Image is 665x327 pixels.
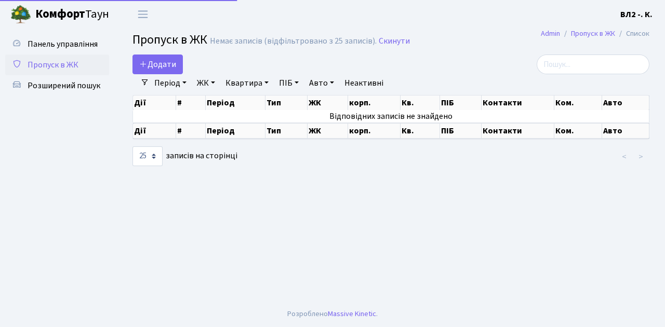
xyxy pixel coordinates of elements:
[5,75,109,96] a: Розширений пошук
[132,146,163,166] select: записів на сторінці
[308,96,348,110] th: ЖК
[28,80,100,91] span: Розширений пошук
[615,28,649,39] li: Список
[620,8,653,21] a: ВЛ2 -. К.
[176,96,205,110] th: #
[602,123,649,139] th: Авто
[537,55,649,74] input: Пошук...
[132,55,183,74] a: Додати
[287,308,378,320] div: Розроблено .
[5,55,109,75] a: Пропуск в ЖК
[132,31,207,49] span: Пропуск в ЖК
[176,123,205,139] th: #
[308,123,348,139] th: ЖК
[210,36,377,46] div: Немає записів (відфільтровано з 25 записів).
[571,28,615,39] a: Пропуск в ЖК
[265,123,308,139] th: Тип
[133,123,176,139] th: Дії
[35,6,85,22] b: Комфорт
[265,96,308,110] th: Тип
[541,28,560,39] a: Admin
[620,9,653,20] b: ВЛ2 -. К.
[554,96,602,110] th: Ком.
[5,34,109,55] a: Панель управління
[132,146,237,166] label: записів на сторінці
[130,6,156,23] button: Переключити навігацію
[139,59,176,70] span: Додати
[554,123,602,139] th: Ком.
[401,123,441,139] th: Кв.
[340,74,388,92] a: Неактивні
[602,96,649,110] th: Авто
[150,74,191,92] a: Період
[482,123,554,139] th: Контакти
[206,123,265,139] th: Період
[28,59,78,71] span: Пропуск в ЖК
[401,96,441,110] th: Кв.
[133,96,176,110] th: Дії
[221,74,273,92] a: Квартира
[348,96,401,110] th: корп.
[10,4,31,25] img: logo.png
[440,123,481,139] th: ПІБ
[440,96,481,110] th: ПІБ
[206,96,265,110] th: Період
[305,74,338,92] a: Авто
[328,308,376,319] a: Massive Kinetic
[379,36,410,46] a: Скинути
[525,23,665,45] nav: breadcrumb
[348,123,401,139] th: корп.
[275,74,303,92] a: ПІБ
[28,38,98,50] span: Панель управління
[133,110,649,122] td: Відповідних записів не знайдено
[35,6,109,23] span: Таун
[482,96,554,110] th: Контакти
[193,74,219,92] a: ЖК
